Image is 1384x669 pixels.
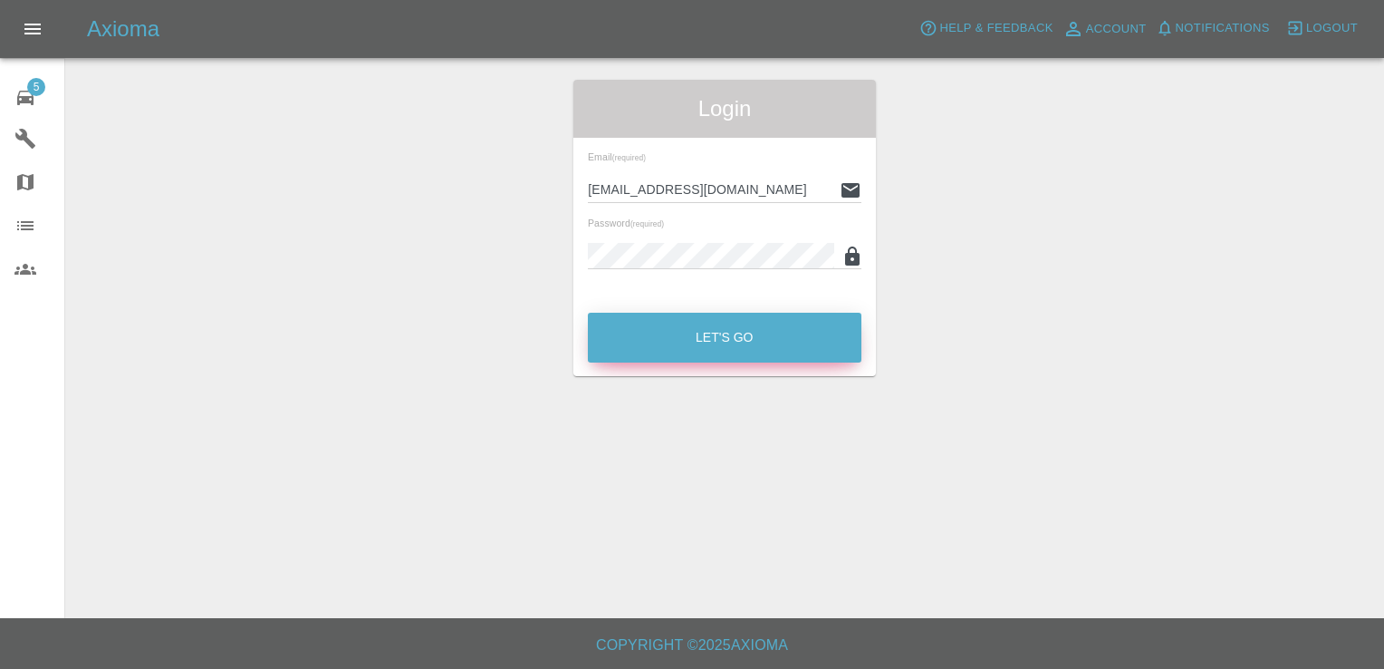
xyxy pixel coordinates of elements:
[588,151,646,162] span: Email
[612,154,646,162] small: (required)
[939,18,1052,39] span: Help & Feedback
[87,15,159,44] h5: Axioma
[1306,18,1358,39] span: Logout
[915,15,1057,43] button: Help & Feedback
[1058,15,1151,44] a: Account
[1086,19,1147,40] span: Account
[1151,15,1274,43] button: Notifications
[11,7,54,51] button: Open drawer
[588,94,861,123] span: Login
[27,78,45,96] span: 5
[588,218,664,228] span: Password
[1282,15,1362,43] button: Logout
[14,633,1370,658] h6: Copyright © 2025 Axioma
[1176,18,1270,39] span: Notifications
[588,313,861,363] button: Let's Go
[630,220,664,228] small: (required)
